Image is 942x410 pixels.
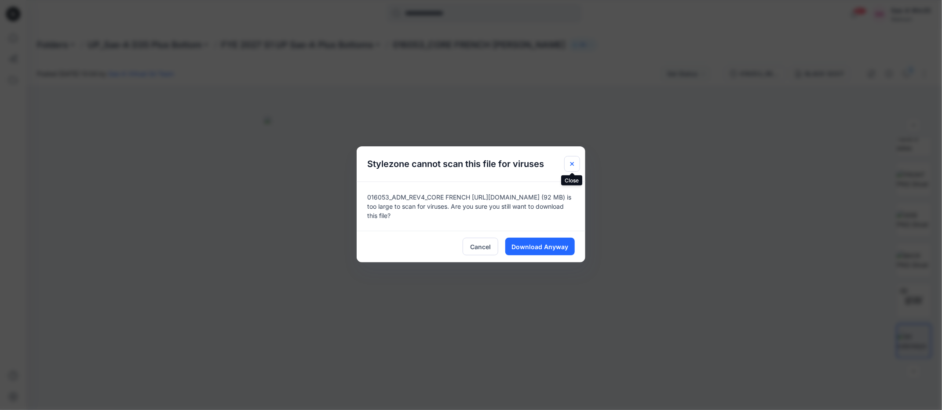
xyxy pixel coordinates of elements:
span: Cancel [470,242,491,251]
button: Download Anyway [505,238,575,255]
button: Close [564,156,580,172]
h5: Stylezone cannot scan this file for viruses [357,146,555,181]
button: Cancel [463,238,498,255]
div: 016053_ADM_REV4_CORE FRENCH [URL][DOMAIN_NAME] (92 MB) is too large to scan for viruses. Are you ... [357,181,585,231]
span: Download Anyway [512,242,569,251]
